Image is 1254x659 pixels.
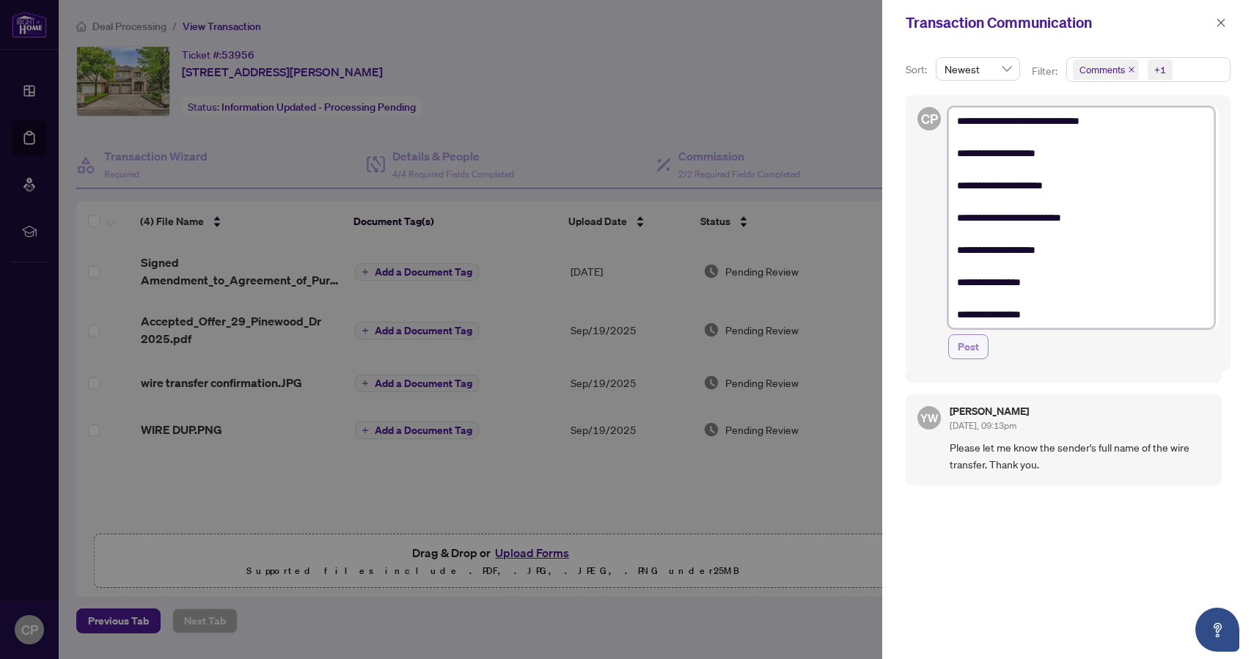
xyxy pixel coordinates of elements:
p: Sort: [906,62,930,78]
h5: [PERSON_NAME] [950,406,1029,416]
p: Filter: [1032,63,1060,79]
span: Comments [1079,62,1125,77]
span: Please let me know the sender's full name of the wire transfer. Thank you. [950,439,1210,474]
span: Comments [1073,59,1139,80]
div: +1 [1154,62,1166,77]
button: Post [948,334,989,359]
span: Newest [945,58,1011,80]
div: Transaction Communication [906,12,1211,34]
span: CP [921,108,938,129]
span: YW [920,409,939,427]
span: [DATE], 09:13pm [950,420,1016,431]
span: close [1216,18,1226,28]
span: close [1128,66,1135,73]
span: Post [958,335,979,358]
button: Open asap [1195,608,1239,652]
